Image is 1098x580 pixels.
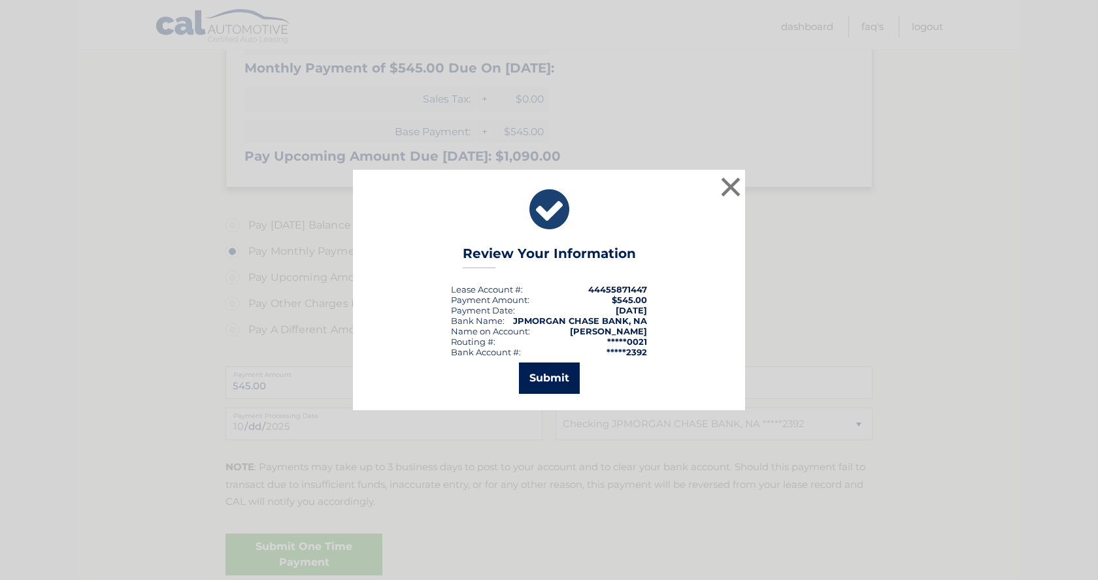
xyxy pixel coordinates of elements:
[570,326,647,336] strong: [PERSON_NAME]
[451,305,515,315] div: :
[451,315,505,326] div: Bank Name:
[451,284,523,295] div: Lease Account #:
[451,336,495,347] div: Routing #:
[612,295,647,305] span: $545.00
[451,326,530,336] div: Name on Account:
[616,305,647,315] span: [DATE]
[519,362,580,394] button: Submit
[588,284,647,295] strong: 44455871447
[513,315,647,326] strong: JPMORGAN CHASE BANK, NA
[451,295,529,305] div: Payment Amount:
[451,305,513,315] span: Payment Date
[463,246,636,268] h3: Review Your Information
[451,347,521,357] div: Bank Account #:
[718,174,744,200] button: ×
